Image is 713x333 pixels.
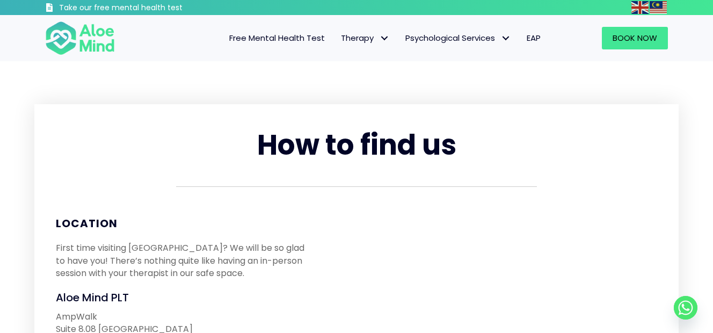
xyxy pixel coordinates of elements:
[59,3,240,13] h3: Take our free mental health test
[45,3,240,15] a: Take our free mental health test
[229,32,325,44] span: Free Mental Health Test
[257,125,456,164] span: How to find us
[613,32,657,44] span: Book Now
[333,27,397,49] a: TherapyTherapy: submenu
[45,20,115,56] img: Aloe mind Logo
[674,296,697,320] a: Whatsapp
[129,27,549,49] nav: Menu
[631,1,649,14] img: en
[56,290,129,305] span: Aloe Mind PLT
[221,27,333,49] a: Free Mental Health Test
[376,31,392,46] span: Therapy: submenu
[405,32,511,44] span: Psychological Services
[56,216,118,231] span: Location
[650,1,668,13] a: Malay
[519,27,549,49] a: EAP
[397,27,519,49] a: Psychological ServicesPsychological Services: submenu
[341,32,389,44] span: Therapy
[56,242,312,279] p: First time visiting [GEOGRAPHIC_DATA]? We will be so glad to have you! There’s nothing quite like...
[527,32,541,44] span: EAP
[650,1,667,14] img: ms
[498,31,513,46] span: Psychological Services: submenu
[631,1,650,13] a: English
[602,27,668,49] a: Book Now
